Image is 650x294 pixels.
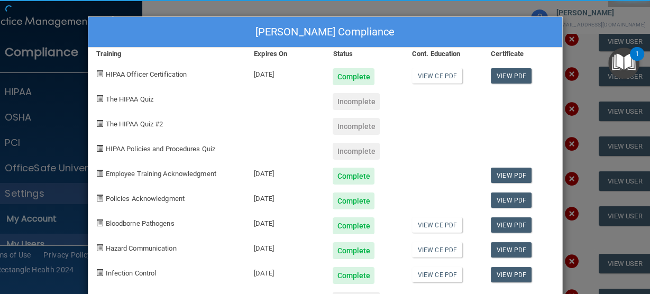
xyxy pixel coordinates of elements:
div: Complete [333,217,374,234]
div: Expires On [246,48,325,60]
a: View PDF [491,267,532,282]
button: Open Resource Center, 1 new notification [608,48,639,79]
a: View PDF [491,68,532,84]
a: View PDF [491,192,532,208]
a: View PDF [491,217,532,233]
div: Complete [333,192,374,209]
div: Complete [333,68,374,85]
span: HIPAA Policies and Procedures Quiz [106,145,215,153]
span: Policies Acknowledgment [106,195,185,203]
div: [DATE] [246,60,325,85]
span: The HIPAA Quiz [106,95,153,103]
div: Incomplete [333,93,380,110]
a: View CE PDF [412,68,462,84]
div: Complete [333,168,374,185]
div: [DATE] [246,209,325,234]
a: View CE PDF [412,242,462,258]
a: View CE PDF [412,217,462,233]
div: Complete [333,267,374,284]
span: Employee Training Acknowledgment [106,170,216,178]
a: View PDF [491,168,532,183]
div: [DATE] [246,234,325,259]
div: Incomplete [333,143,380,160]
div: [DATE] [246,259,325,284]
iframe: Drift Widget Chat Controller [597,221,637,261]
div: [DATE] [246,160,325,185]
div: Certificate [483,48,562,60]
a: View PDF [491,242,532,258]
div: [DATE] [246,185,325,209]
div: 1 [635,54,639,68]
span: HIPAA Officer Certification [106,70,187,78]
span: Hazard Communication [106,244,177,252]
span: Infection Control [106,269,157,277]
a: View CE PDF [412,267,462,282]
div: Training [88,48,246,60]
div: Cont. Education [404,48,483,60]
div: [PERSON_NAME] Compliance [88,17,562,48]
span: The HIPAA Quiz #2 [106,120,163,128]
span: Bloodborne Pathogens [106,219,175,227]
div: Incomplete [333,118,380,135]
div: Complete [333,242,374,259]
div: Status [325,48,404,60]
